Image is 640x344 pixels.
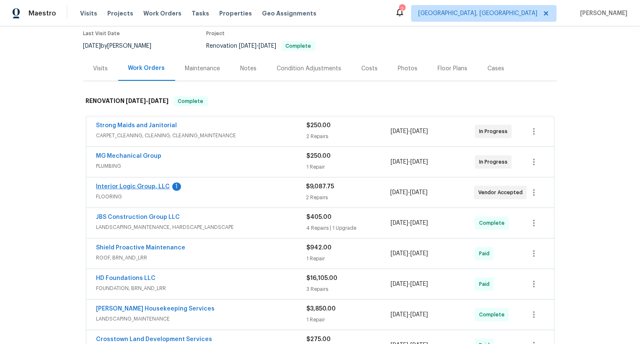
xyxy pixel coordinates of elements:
span: [DATE] [149,98,169,104]
span: [DATE] [410,159,428,165]
span: Maestro [29,9,56,18]
span: [DATE] [410,128,428,134]
span: Renovation [207,43,316,49]
a: [PERSON_NAME] Housekeeping Services [96,306,215,312]
a: Shield Proactive Maintenance [96,245,186,251]
span: Vendor Accepted [478,188,526,197]
span: - [391,219,428,227]
span: FLOORING [96,193,306,201]
span: $9,087.75 [306,184,334,190]
span: Complete [479,219,508,227]
span: Geo Assignments [262,9,316,18]
a: HD Foundations LLC [96,275,156,281]
a: Interior Logic Group, LLC [96,184,170,190]
span: $3,850.00 [307,306,336,312]
span: - [391,280,428,288]
span: PLUMBING [96,162,307,170]
div: 1 Repair [307,254,391,263]
span: Projects [107,9,133,18]
span: LANDSCAPING_MAINTENANCE, HARDSCAPE_LANDSCAPE [96,223,307,231]
span: - [390,188,428,197]
a: MG Mechanical Group [96,153,162,159]
span: [DATE] [410,220,428,226]
span: LANDSCAPING_MAINTENANCE [96,315,307,323]
div: RENOVATION [DATE]-[DATE]Complete [83,88,557,115]
span: - [126,98,169,104]
span: [DATE] [391,312,408,318]
span: $942.00 [307,245,332,251]
span: - [391,311,428,319]
div: 3 Repairs [307,285,391,293]
span: [DATE] [410,312,428,318]
span: [DATE] [83,43,101,49]
span: $250.00 [307,123,331,128]
span: CARPET_CLEANING, CLEANING, CLEANING_MAINTENANCE [96,131,307,140]
span: [DATE] [410,281,428,287]
span: [DATE] [239,43,257,49]
span: Complete [175,97,207,105]
div: Condition Adjustments [277,64,342,73]
div: 1 Repair [307,316,391,324]
div: 1 [172,182,181,191]
div: Floor Plans [438,64,468,73]
div: 2 Repairs [306,193,390,202]
div: 2 Repairs [307,132,391,141]
span: - [391,127,428,136]
span: - [391,249,428,258]
span: $16,105.00 [307,275,338,281]
span: [DATE] [390,190,408,195]
div: Costs [362,64,378,73]
span: [DATE] [391,220,408,226]
span: Complete [479,311,508,319]
span: [PERSON_NAME] [577,9,627,18]
a: JBS Construction Group LLC [96,214,180,220]
span: Last Visit Date [83,31,120,36]
span: ROOF, BRN_AND_LRR [96,254,307,262]
a: Strong Maids and Janitorial [96,123,177,128]
span: [DATE] [259,43,277,49]
span: $405.00 [307,214,332,220]
a: Crosstown Land Development Services [96,336,212,342]
span: Tasks [192,10,209,16]
div: Cases [488,64,505,73]
div: Work Orders [128,64,165,72]
span: Paid [479,280,493,288]
span: Properties [219,9,252,18]
div: Notes [241,64,257,73]
div: Photos [398,64,418,73]
span: Visits [80,9,97,18]
span: Project [207,31,225,36]
span: $250.00 [307,153,331,159]
span: [DATE] [391,159,408,165]
span: FOUNDATION, BRN_AND_LRR [96,284,307,293]
span: - [239,43,277,49]
span: In Progress [479,127,511,136]
span: [GEOGRAPHIC_DATA], [GEOGRAPHIC_DATA] [418,9,537,18]
span: In Progress [479,158,511,166]
div: Maintenance [185,64,220,73]
div: 1 Repair [307,163,391,171]
span: $275.00 [307,336,331,342]
h6: RENOVATION [86,96,169,106]
div: 4 Repairs | 1 Upgrade [307,224,391,232]
span: Complete [282,44,315,49]
span: Paid [479,249,493,258]
span: [DATE] [391,281,408,287]
span: [DATE] [126,98,146,104]
span: [DATE] [391,251,408,257]
span: Work Orders [143,9,181,18]
span: [DATE] [410,251,428,257]
span: - [391,158,428,166]
div: 2 [399,5,405,13]
span: [DATE] [410,190,428,195]
span: [DATE] [391,128,408,134]
div: Visits [93,64,108,73]
div: by [PERSON_NAME] [83,41,162,51]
